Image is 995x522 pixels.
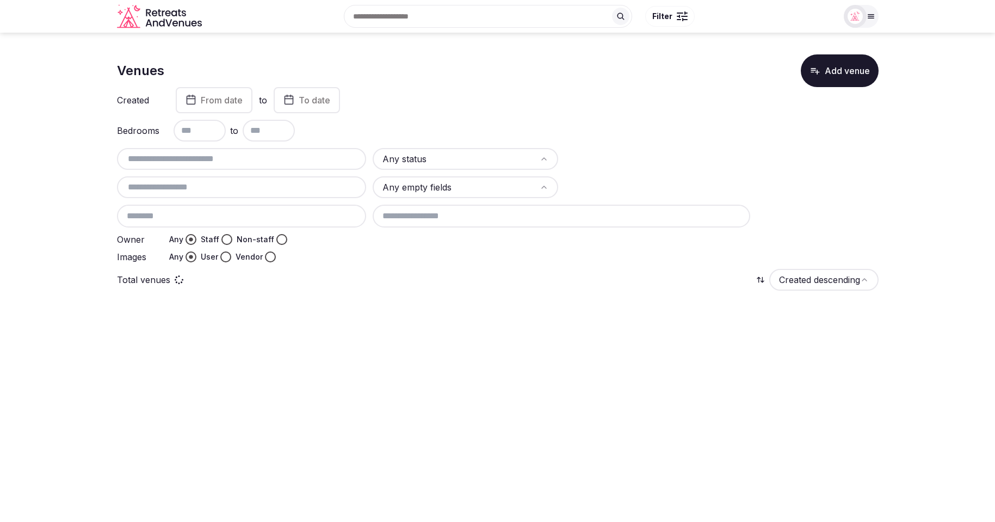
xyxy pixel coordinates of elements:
[117,126,160,135] label: Bedrooms
[201,95,243,106] span: From date
[117,253,160,261] label: Images
[201,251,218,262] label: User
[230,124,238,137] span: to
[117,62,164,80] h1: Venues
[645,6,695,27] button: Filter
[848,9,863,24] img: miaceralde
[259,94,267,106] label: to
[274,87,340,113] button: To date
[801,54,879,87] button: Add venue
[169,251,183,262] label: Any
[117,274,170,286] p: Total venues
[299,95,330,106] span: To date
[652,11,672,22] span: Filter
[117,4,204,29] svg: Retreats and Venues company logo
[117,96,160,105] label: Created
[117,4,204,29] a: Visit the homepage
[237,234,274,245] label: Non-staff
[169,234,183,245] label: Any
[236,251,263,262] label: Vendor
[117,235,160,244] label: Owner
[176,87,252,113] button: From date
[201,234,219,245] label: Staff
